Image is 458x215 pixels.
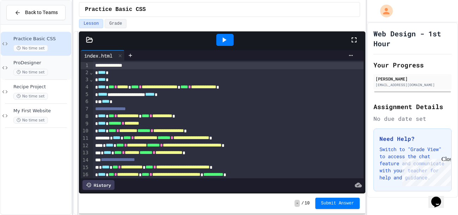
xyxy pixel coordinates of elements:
div: index.html [81,50,125,61]
button: Lesson [79,19,103,28]
button: Back to Teams [6,5,66,20]
h2: Your Progress [373,60,452,70]
span: No time set [13,69,48,76]
span: Practice Basic CSS [85,5,146,14]
div: 7 [81,106,89,113]
span: No time set [13,117,48,124]
div: 4 [81,84,89,91]
iframe: chat widget [428,187,451,208]
div: 10 [81,127,89,135]
button: Grade [105,19,126,28]
span: 10 [305,201,310,206]
div: [EMAIL_ADDRESS][DOMAIN_NAME] [376,82,450,88]
div: 11 [81,135,89,142]
div: 15 [81,164,89,172]
span: - [295,200,300,207]
h1: Web Design - 1st Hour [373,29,452,48]
div: 1 [81,62,89,69]
p: Switch to "Grade View" to access the chat feature and communicate with your teacher for help and ... [379,146,446,181]
span: Fold line [89,70,93,75]
button: Submit Answer [315,198,360,209]
div: 13 [81,149,89,157]
span: Back to Teams [25,9,58,16]
span: No time set [13,93,48,100]
div: 8 [81,113,89,120]
span: My First Website [13,108,70,114]
div: 14 [81,157,89,164]
div: 3 [81,76,89,84]
span: / [301,201,304,206]
div: 16 [81,171,89,179]
span: No time set [13,45,48,52]
iframe: chat widget [400,156,451,186]
span: Recipe Project [13,84,70,90]
div: My Account [373,3,395,19]
div: 9 [81,120,89,128]
span: ProDesigner [13,60,70,66]
span: Fold line [89,77,93,82]
div: index.html [81,52,116,59]
div: History [82,180,114,190]
div: Chat with us now!Close [3,3,49,45]
div: 5 [81,91,89,98]
div: No due date set [373,114,452,123]
span: Practice Basic CSS [13,36,70,42]
div: [PERSON_NAME] [376,76,450,82]
h2: Assignment Details [373,102,452,112]
div: 6 [81,98,89,106]
div: 12 [81,142,89,150]
h3: Need Help? [379,135,446,143]
span: Submit Answer [321,201,354,206]
div: 2 [81,69,89,77]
